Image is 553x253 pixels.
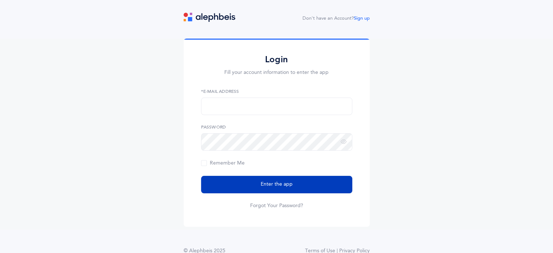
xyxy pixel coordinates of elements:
img: logo.svg [184,13,235,22]
span: Remember Me [201,160,245,166]
span: Enter the app [261,181,293,188]
h2: Login [201,54,352,65]
div: Don't have an Account? [302,15,370,22]
label: Password [201,124,352,130]
a: Forgot Your Password? [250,202,303,209]
button: Enter the app [201,176,352,193]
label: *E-Mail Address [201,88,352,95]
a: Sign up [354,16,370,21]
p: Fill your account information to enter the app [201,69,352,76]
iframe: Drift Widget Chat Controller [517,217,544,244]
